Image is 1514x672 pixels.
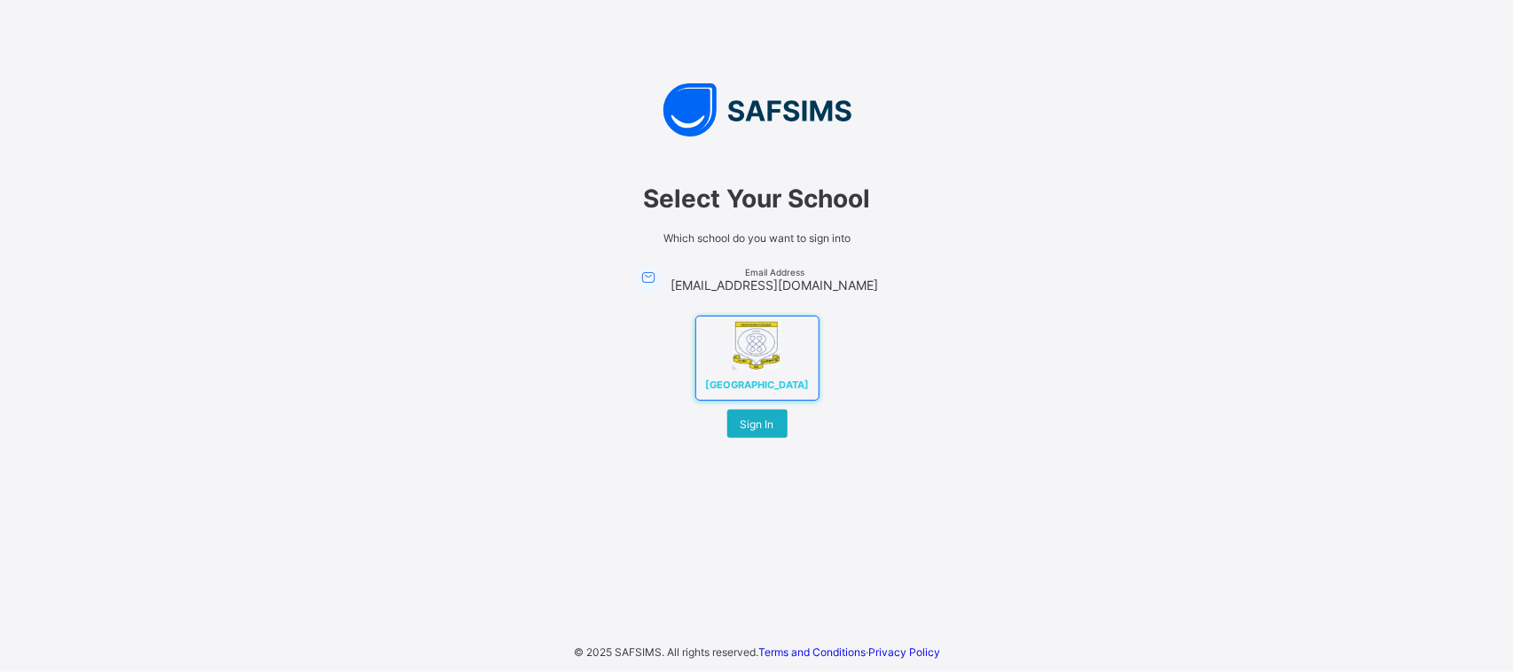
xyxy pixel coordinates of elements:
span: [EMAIL_ADDRESS][DOMAIN_NAME] [671,277,879,293]
img: MUSA ILIASU COLLEGE [733,321,781,370]
img: SAFSIMS Logo [491,83,1024,137]
span: · [758,645,940,659]
a: Terms and Conditions [758,645,866,659]
span: Which school do you want to sign into [509,231,1006,245]
a: Privacy Policy [868,645,940,659]
span: Sign In [741,418,774,431]
span: Select Your School [509,184,1006,214]
span: Email Address [671,267,879,277]
span: [GEOGRAPHIC_DATA] [701,374,813,395]
span: © 2025 SAFSIMS. All rights reserved. [574,645,758,659]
